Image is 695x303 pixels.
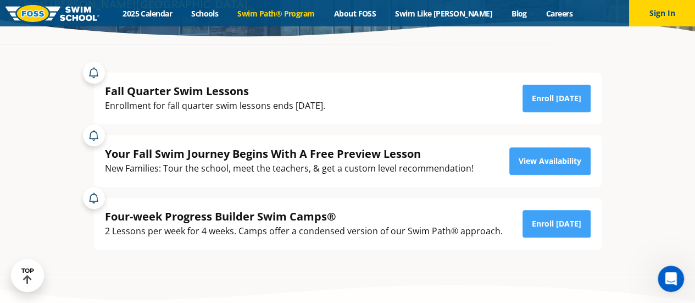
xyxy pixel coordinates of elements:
[105,209,503,224] div: Four-week Progress Builder Swim Camps®
[105,98,325,113] div: Enrollment for fall quarter swim lessons ends [DATE].
[658,266,684,292] iframe: Intercom live chat
[113,8,182,19] a: 2025 Calendar
[182,8,228,19] a: Schools
[502,8,536,19] a: Blog
[5,5,99,22] img: FOSS Swim School Logo
[105,161,474,176] div: New Families: Tour the school, meet the teachers, & get a custom level recommendation!
[21,267,34,284] div: TOP
[386,8,502,19] a: Swim Like [PERSON_NAME]
[105,84,325,98] div: Fall Quarter Swim Lessons
[228,8,324,19] a: Swim Path® Program
[105,224,503,239] div: 2 Lessons per week for 4 weeks. Camps offer a condensed version of our Swim Path® approach.
[522,210,591,238] a: Enroll [DATE]
[105,146,474,161] div: Your Fall Swim Journey Begins With A Free Preview Lesson
[509,147,591,175] a: View Availability
[522,85,591,112] a: Enroll [DATE]
[536,8,582,19] a: Careers
[324,8,386,19] a: About FOSS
